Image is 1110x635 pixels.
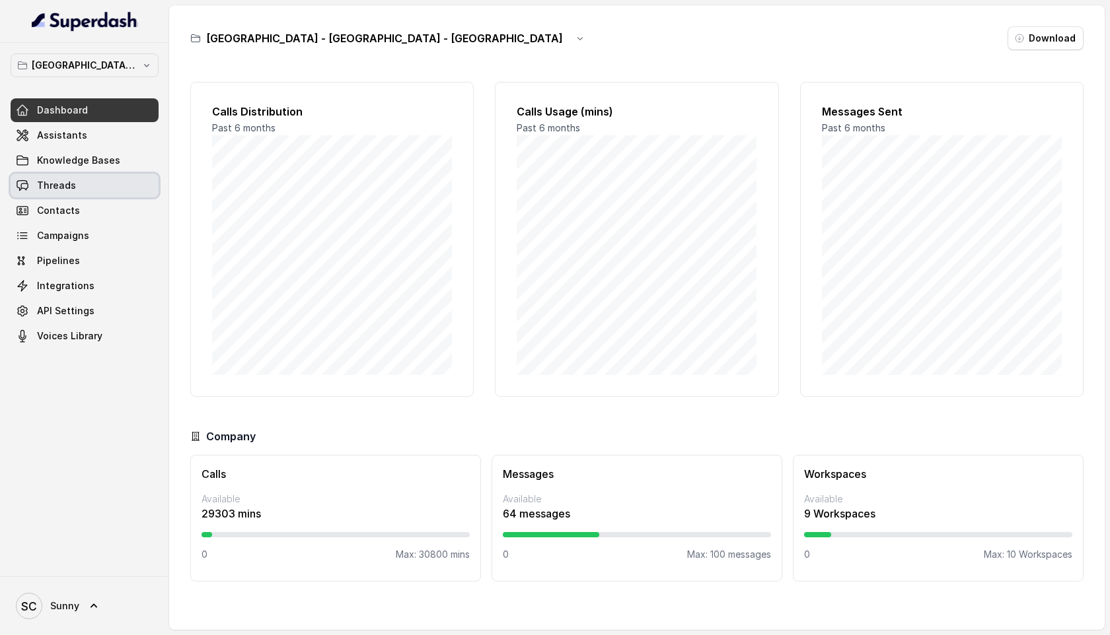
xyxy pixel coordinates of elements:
a: Voices Library [11,324,159,348]
span: Knowledge Bases [37,154,120,167]
span: Pipelines [37,254,80,267]
h3: Messages [503,466,771,482]
span: Sunny [50,599,79,613]
h2: Messages Sent [822,104,1062,119]
p: 0 [202,548,207,561]
span: Integrations [37,279,94,292]
a: Sunny [11,587,159,624]
span: Contacts [37,204,80,217]
a: Dashboard [11,98,159,122]
p: 0 [503,548,509,561]
button: Download [1008,26,1084,50]
p: 29303 mins [202,506,470,521]
a: Contacts [11,199,159,222]
p: 9 Workspaces [804,506,1072,521]
p: Available [503,492,771,506]
span: Threads [37,179,76,192]
p: 64 messages [503,506,771,521]
h3: Company [206,428,256,444]
a: Pipelines [11,249,159,273]
a: Knowledge Bases [11,149,159,172]
a: Threads [11,174,159,197]
span: API Settings [37,304,94,317]
p: Max: 30800 mins [396,548,470,561]
span: Campaigns [37,229,89,242]
p: [GEOGRAPHIC_DATA] - [GEOGRAPHIC_DATA] - [GEOGRAPHIC_DATA] [32,57,137,73]
h2: Calls Usage (mins) [517,104,757,119]
span: Past 6 months [822,122,885,133]
span: Past 6 months [212,122,276,133]
img: light.svg [32,11,138,32]
h3: [GEOGRAPHIC_DATA] - [GEOGRAPHIC_DATA] - [GEOGRAPHIC_DATA] [206,30,563,46]
span: Assistants [37,129,87,142]
text: SC [21,599,37,613]
a: API Settings [11,299,159,323]
p: Max: 10 Workspaces [984,548,1072,561]
a: Integrations [11,274,159,298]
a: Assistants [11,123,159,147]
span: Voices Library [37,329,102,343]
span: Past 6 months [517,122,580,133]
h3: Calls [202,466,470,482]
button: [GEOGRAPHIC_DATA] - [GEOGRAPHIC_DATA] - [GEOGRAPHIC_DATA] [11,53,159,77]
p: Available [804,492,1072,506]
p: Available [202,492,470,506]
h2: Calls Distribution [212,104,452,119]
h3: Workspaces [804,466,1072,482]
p: Max: 100 messages [687,548,771,561]
span: Dashboard [37,104,88,117]
p: 0 [804,548,810,561]
a: Campaigns [11,224,159,248]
